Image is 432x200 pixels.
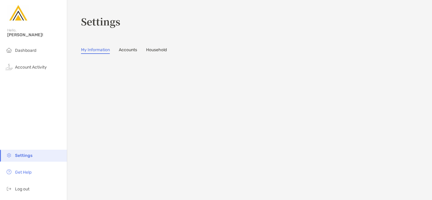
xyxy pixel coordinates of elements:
[81,47,110,54] a: My Information
[5,63,13,70] img: activity icon
[7,32,63,37] span: [PERSON_NAME]!
[5,46,13,54] img: household icon
[15,65,47,70] span: Account Activity
[7,2,29,24] img: Zoe Logo
[15,48,36,53] span: Dashboard
[146,47,167,54] a: Household
[5,151,13,159] img: settings icon
[119,47,137,54] a: Accounts
[15,153,32,158] span: Settings
[81,14,425,28] h3: Settings
[5,168,13,175] img: get-help icon
[15,187,29,192] span: Log out
[5,185,13,192] img: logout icon
[15,170,31,175] span: Get Help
